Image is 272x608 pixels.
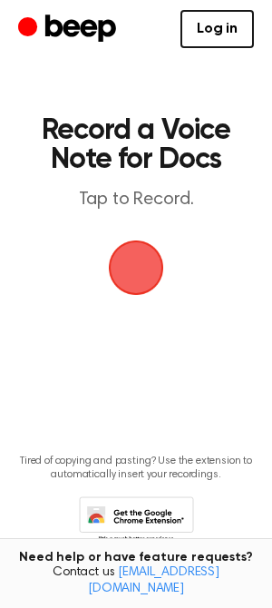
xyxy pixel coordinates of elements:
[180,10,254,48] a: Log in
[18,12,121,47] a: Beep
[15,455,257,482] p: Tired of copying and pasting? Use the extension to automatically insert your recordings.
[33,116,239,174] h1: Record a Voice Note for Docs
[11,565,261,597] span: Contact us
[33,189,239,211] p: Tap to Record.
[109,240,163,295] img: Beep Logo
[88,566,219,595] a: [EMAIL_ADDRESS][DOMAIN_NAME]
